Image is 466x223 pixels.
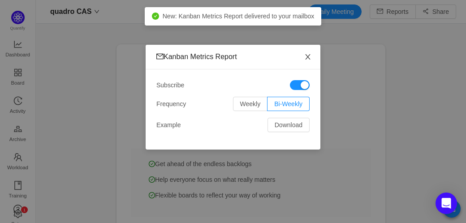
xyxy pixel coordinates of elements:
[156,53,164,60] i: icon: mail
[156,99,186,109] span: Frequency
[156,81,184,90] span: Subscribe
[240,100,261,107] span: Weekly
[295,45,320,70] button: Close
[304,53,311,60] i: icon: close
[436,193,457,214] div: Open Intercom Messenger
[274,100,302,107] span: Bi-Weekly
[156,53,237,60] span: Kanban Metrics Report
[156,120,181,130] span: Example
[268,118,310,132] button: Download
[152,13,159,20] i: icon: check-circle
[163,13,315,20] span: New: Kanban Metrics Report delivered to your mailbox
